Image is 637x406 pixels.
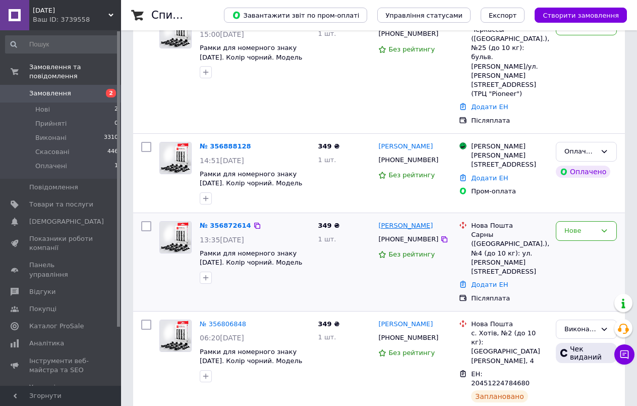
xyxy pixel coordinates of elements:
div: Пром-оплата [471,187,548,196]
div: Післяплата [471,294,548,303]
span: Нові [35,105,50,114]
span: Покупці [29,304,56,314]
span: 0 [114,119,118,128]
div: [PHONE_NUMBER] [376,154,440,167]
div: Оплачено [556,166,610,178]
img: Фото товару [160,320,191,351]
a: № 356872614 [200,222,251,229]
a: Рамки для номерного знаку [DATE]. Колір чорний. Модель Classic. [200,348,302,374]
a: Рамки для номерного знаку [DATE]. Колір чорний. Модель Classic. [200,249,302,276]
a: Рамки для номерного знаку [DATE]. Колір чорний. Модель Classic. [200,170,302,196]
div: Чек виданий [556,343,617,363]
div: Оплачено [564,146,596,157]
span: 349 ₴ [318,222,340,229]
span: 14:51[DATE] [200,157,244,165]
a: [PERSON_NAME] [378,221,433,231]
span: 1 шт. [318,156,336,164]
span: Скасовані [35,147,70,157]
a: № 356806848 [200,320,246,328]
a: Додати ЕН [471,281,508,288]
span: Прийняті [35,119,67,128]
input: Пошук [5,35,119,54]
button: Управління статусами [377,8,471,23]
button: Завантажити звіт по пром-оплаті [224,8,367,23]
button: Чат з покупцем [614,344,634,365]
div: [PERSON_NAME][STREET_ADDRESS] [471,151,548,169]
img: Фото товару [160,17,191,48]
span: RED HILL [33,6,108,15]
div: [PHONE_NUMBER] [376,331,440,344]
div: Черкассы ([GEOGRAPHIC_DATA].), №25 (до 10 кг): бульв. [PERSON_NAME]/ул. [PERSON_NAME][STREET_ADDR... [471,25,548,99]
span: Показники роботи компанії [29,234,93,252]
div: Нова Пошта [471,320,548,329]
div: [PHONE_NUMBER] [376,27,440,40]
span: Завантажити звіт по пром-оплаті [232,11,359,20]
a: Додати ЕН [471,103,508,111]
button: Експорт [481,8,525,23]
a: Фото товару [159,221,192,253]
span: Товари та послуги [29,200,93,209]
a: № 356888128 [200,142,251,150]
a: [PERSON_NAME] [378,320,433,329]
span: 2 [114,105,118,114]
span: Інструменти веб-майстра та SEO [29,357,93,375]
a: Рамки для номерного знаку [DATE]. Колір чорний. Модель Classic. [200,44,302,70]
span: Створити замовлення [543,12,619,19]
span: 349 ₴ [318,142,340,150]
span: 349 ₴ [318,320,340,328]
span: Відгуки [29,287,55,296]
span: 2 [106,89,116,97]
span: 1 шт. [318,333,336,341]
span: 13:35[DATE] [200,236,244,244]
div: Заплановано [471,390,528,402]
img: Фото товару [160,222,191,253]
div: [PHONE_NUMBER] [376,233,440,246]
span: Виконані [35,133,67,142]
span: 15:00[DATE] [200,30,244,38]
img: Фото товару [160,142,191,174]
div: [PERSON_NAME] [471,142,548,151]
span: Експорт [489,12,517,19]
span: [DEMOGRAPHIC_DATA] [29,217,104,226]
span: 446 [107,147,118,157]
a: [PERSON_NAME] [378,142,433,151]
span: 3310 [104,133,118,142]
span: 1 шт. [318,30,336,37]
span: Оплачені [35,162,67,171]
span: 06:20[DATE] [200,334,244,342]
a: Створити замовлення [525,11,627,19]
span: Без рейтингу [388,45,435,53]
span: Управління статусами [385,12,462,19]
a: Додати ЕН [471,174,508,182]
span: 1 [114,162,118,171]
a: Фото товару [159,16,192,48]
span: 1 шт. [318,235,336,243]
h1: Список замовлень [151,9,254,21]
span: ЕН: 20451224784680 [471,370,530,387]
span: Повідомлення [29,183,78,192]
a: Фото товару [159,142,192,174]
div: Ваш ID: 3739558 [33,15,121,24]
div: Нова Пошта [471,221,548,230]
span: Управління сайтом [29,383,93,401]
span: Замовлення та повідомлення [29,63,121,81]
span: Аналітика [29,339,64,348]
div: с. Хотів, №2 (до 10 кг): [GEOGRAPHIC_DATA][PERSON_NAME], 4 [471,329,548,366]
div: Виконано [564,324,596,335]
span: Без рейтингу [388,349,435,357]
a: Фото товару [159,320,192,352]
button: Створити замовлення [535,8,627,23]
div: Сарны ([GEOGRAPHIC_DATA].), №4 (до 10 кг): ул. [PERSON_NAME][STREET_ADDRESS] [471,230,548,276]
span: Без рейтингу [388,171,435,179]
span: Панель управління [29,261,93,279]
span: Каталог ProSale [29,322,84,331]
div: Нове [564,226,596,236]
div: Післяплата [471,116,548,125]
span: Без рейтингу [388,250,435,258]
span: Замовлення [29,89,71,98]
